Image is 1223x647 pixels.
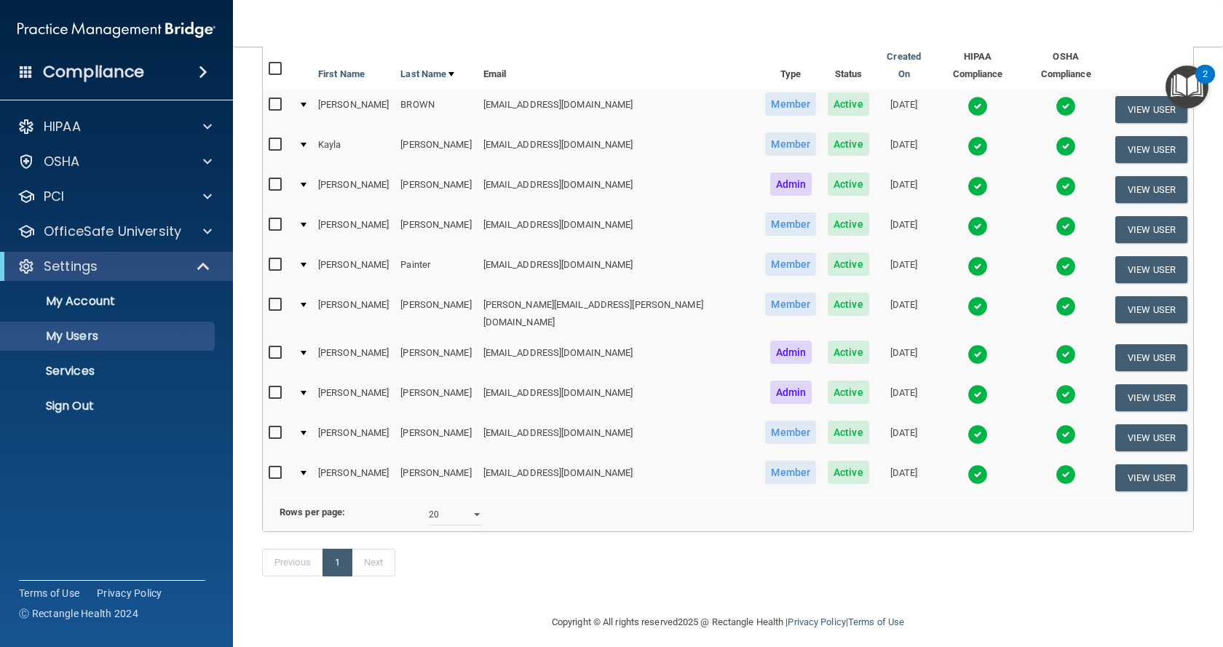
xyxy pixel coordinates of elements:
[318,66,365,83] a: First Name
[1115,464,1187,491] button: View User
[765,253,816,276] span: Member
[312,338,395,378] td: [PERSON_NAME]
[875,458,933,497] td: [DATE]
[395,418,477,458] td: [PERSON_NAME]
[765,293,816,316] span: Member
[262,549,323,576] a: Previous
[395,458,477,497] td: [PERSON_NAME]
[828,421,869,444] span: Active
[881,48,927,83] a: Created On
[478,458,760,497] td: [EMAIL_ADDRESS][DOMAIN_NAME]
[967,424,988,445] img: tick.e7d51cea.svg
[828,213,869,236] span: Active
[967,96,988,116] img: tick.e7d51cea.svg
[9,294,208,309] p: My Account
[967,296,988,317] img: tick.e7d51cea.svg
[44,153,80,170] p: OSHA
[875,130,933,170] td: [DATE]
[967,176,988,197] img: tick.e7d51cea.svg
[1056,424,1076,445] img: tick.e7d51cea.svg
[1056,296,1076,317] img: tick.e7d51cea.svg
[312,170,395,210] td: [PERSON_NAME]
[97,586,162,600] a: Privacy Policy
[395,130,477,170] td: [PERSON_NAME]
[875,418,933,458] td: [DATE]
[875,250,933,290] td: [DATE]
[19,586,79,600] a: Terms of Use
[1022,42,1109,90] th: OSHA Compliance
[17,258,211,275] a: Settings
[1056,384,1076,405] img: tick.e7d51cea.svg
[759,42,822,90] th: Type
[43,62,144,82] h4: Compliance
[1115,96,1187,123] button: View User
[312,290,395,338] td: [PERSON_NAME]
[875,90,933,130] td: [DATE]
[967,256,988,277] img: tick.e7d51cea.svg
[1150,547,1206,602] iframe: Drift Widget Chat Controller
[967,384,988,405] img: tick.e7d51cea.svg
[828,253,869,276] span: Active
[44,188,64,205] p: PCI
[478,290,760,338] td: [PERSON_NAME][EMAIL_ADDRESS][PERSON_NAME][DOMAIN_NAME]
[478,170,760,210] td: [EMAIL_ADDRESS][DOMAIN_NAME]
[1115,136,1187,163] button: View User
[312,250,395,290] td: [PERSON_NAME]
[478,338,760,378] td: [EMAIL_ADDRESS][DOMAIN_NAME]
[933,42,1023,90] th: HIPAA Compliance
[462,599,994,646] div: Copyright © All rights reserved 2025 @ Rectangle Health | |
[875,170,933,210] td: [DATE]
[395,90,477,130] td: BROWN
[822,42,875,90] th: Status
[312,210,395,250] td: [PERSON_NAME]
[1115,216,1187,243] button: View User
[322,549,352,576] a: 1
[765,461,816,484] span: Member
[1115,344,1187,371] button: View User
[967,216,988,237] img: tick.e7d51cea.svg
[19,606,138,621] span: Ⓒ Rectangle Health 2024
[9,364,208,378] p: Services
[765,92,816,116] span: Member
[395,210,477,250] td: [PERSON_NAME]
[44,258,98,275] p: Settings
[312,458,395,497] td: [PERSON_NAME]
[1115,424,1187,451] button: View User
[765,132,816,156] span: Member
[312,418,395,458] td: [PERSON_NAME]
[478,378,760,418] td: [EMAIL_ADDRESS][DOMAIN_NAME]
[770,341,812,364] span: Admin
[828,172,869,196] span: Active
[765,421,816,444] span: Member
[765,213,816,236] span: Member
[828,293,869,316] span: Active
[788,616,845,627] a: Privacy Policy
[1115,176,1187,203] button: View User
[312,90,395,130] td: [PERSON_NAME]
[1056,176,1076,197] img: tick.e7d51cea.svg
[1056,96,1076,116] img: tick.e7d51cea.svg
[875,290,933,338] td: [DATE]
[312,130,395,170] td: Kayla
[478,210,760,250] td: [EMAIL_ADDRESS][DOMAIN_NAME]
[312,378,395,418] td: [PERSON_NAME]
[17,153,212,170] a: OSHA
[875,378,933,418] td: [DATE]
[967,344,988,365] img: tick.e7d51cea.svg
[967,136,988,156] img: tick.e7d51cea.svg
[395,338,477,378] td: [PERSON_NAME]
[395,170,477,210] td: [PERSON_NAME]
[848,616,904,627] a: Terms of Use
[395,378,477,418] td: [PERSON_NAME]
[1056,464,1076,485] img: tick.e7d51cea.svg
[1165,66,1208,108] button: Open Resource Center, 2 new notifications
[17,188,212,205] a: PCI
[400,66,454,83] a: Last Name
[1115,296,1187,323] button: View User
[44,118,81,135] p: HIPAA
[828,381,869,404] span: Active
[9,329,208,344] p: My Users
[1056,256,1076,277] img: tick.e7d51cea.svg
[875,210,933,250] td: [DATE]
[967,464,988,485] img: tick.e7d51cea.svg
